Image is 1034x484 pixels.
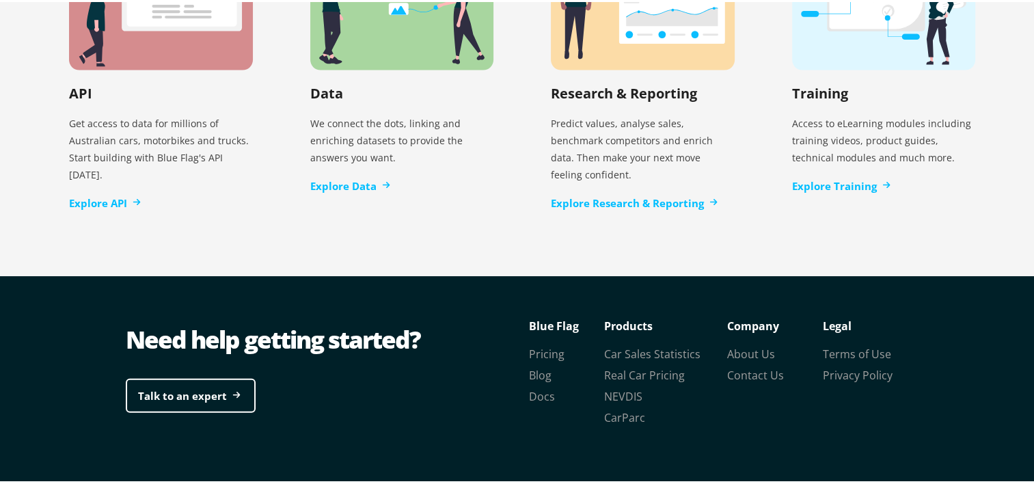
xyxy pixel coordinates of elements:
a: Talk to an expert [126,377,256,412]
a: CarParc [604,408,645,423]
a: Explore Data [310,176,390,192]
a: Terms of Use [823,345,891,360]
a: Pricing [529,345,564,360]
p: Get access to data for millions of Australian cars, motorbikes and trucks. Start building with Bl... [69,107,253,187]
h2: API [69,82,92,100]
p: We connect the dots, linking and enriching datasets to provide the answers you want. [310,107,494,170]
a: Explore Training [792,176,890,192]
a: About Us [727,345,775,360]
p: Legal [823,314,919,334]
p: Company [727,314,823,334]
a: NEVDIS [604,387,642,402]
p: Predict values, analyse sales, benchmark competitors and enrich data. Then make your next move fe... [551,107,735,187]
a: Blog [529,366,552,381]
a: Contact Us [727,366,784,381]
p: Blue Flag [529,314,604,334]
a: Explore API [69,193,141,209]
a: Real Car Pricing [604,366,685,381]
div: Need help getting started? [126,321,522,355]
h2: Research & Reporting [551,82,697,100]
p: Products [604,314,727,334]
h2: Data [310,82,343,100]
h2: Training [792,82,848,100]
p: Access to eLearning modules including training videos, product guides, technical modules and much... [792,107,976,170]
a: Docs [529,387,555,402]
a: Explore Research & Reporting [551,193,718,209]
a: Car Sales Statistics [604,345,700,360]
a: Privacy Policy [823,366,893,381]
